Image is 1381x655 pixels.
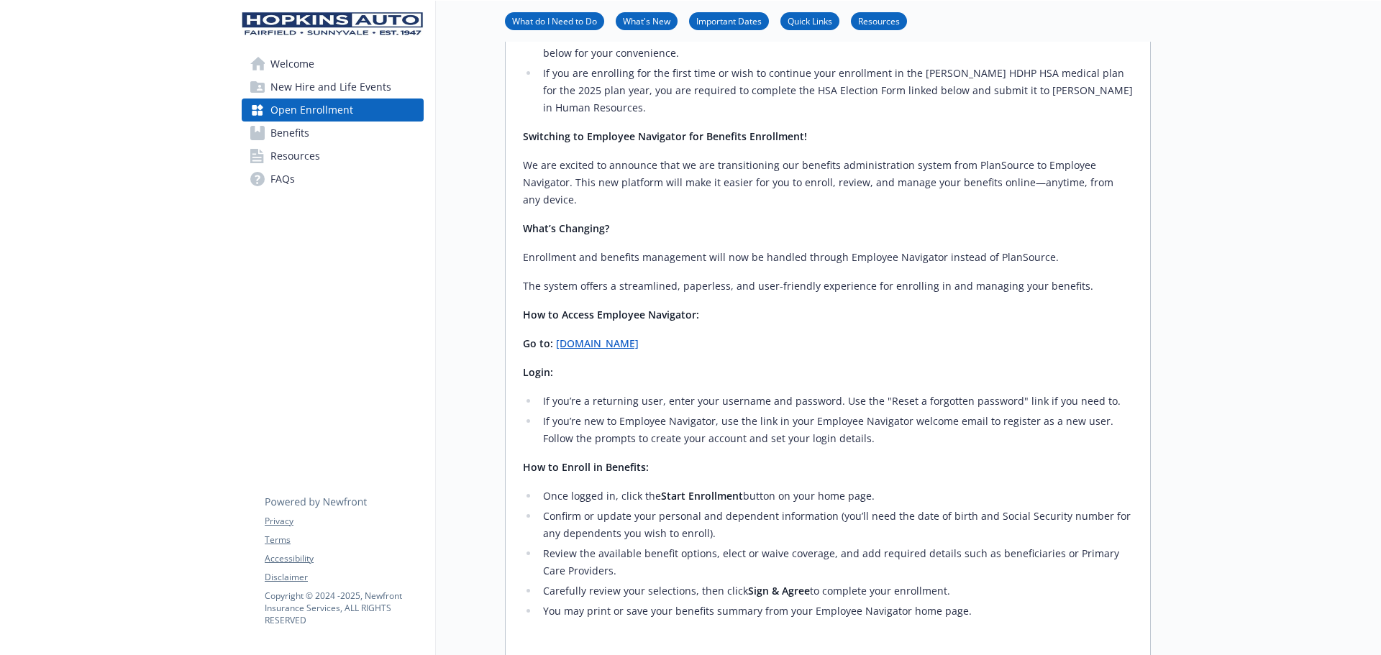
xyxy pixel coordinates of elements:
[270,145,320,168] span: Resources
[780,14,839,27] a: Quick Links
[270,168,295,191] span: FAQs
[523,157,1133,209] p: We are excited to announce that we are transitioning our benefits administration system from Plan...
[265,590,423,626] p: Copyright © 2024 - 2025 , Newfront Insurance Services, ALL RIGHTS RESERVED
[270,52,314,75] span: Welcome
[539,393,1133,410] li: If you’re a returning user, enter your username and password. Use the "Reset a forgotten password...
[242,122,424,145] a: Benefits
[523,278,1133,295] p: The system offers a streamlined, paperless, and user-friendly experience for enrolling in and man...
[689,14,769,27] a: Important Dates
[523,129,807,143] strong: Switching to Employee Navigator for Benefits Enrollment!
[539,487,1133,505] li: Once logged in, click the button on your home page.
[539,508,1133,542] li: Confirm or update your personal and dependent information (you’ll need the date of birth and Soci...
[523,221,609,235] strong: What’s Changing?
[539,603,1133,620] li: You may print or save your benefits summary from your Employee Navigator home page.
[523,308,699,321] strong: How to Access Employee Navigator:
[505,14,604,27] a: What do I Need to Do
[523,336,553,350] strong: Go to:
[270,75,391,99] span: New Hire and Life Events
[523,249,1133,266] p: Enrollment and benefits management will now be handled through Employee Navigator instead of Plan...
[270,122,309,145] span: Benefits
[748,584,810,597] strong: Sign & Agree
[270,99,353,122] span: Open Enrollment
[539,65,1133,116] li: If you are enrolling for the first time or wish to continue your enrollment in the [PERSON_NAME] ...
[539,545,1133,580] li: Review the available benefit options, elect or waive coverage, and add required details such as b...
[242,99,424,122] a: Open Enrollment
[265,515,423,528] a: Privacy
[523,365,553,379] strong: Login:
[661,489,743,503] strong: Start Enrollment
[242,75,424,99] a: New Hire and Life Events
[265,571,423,584] a: Disclaimer
[523,460,649,474] strong: How to Enroll in Benefits:
[616,14,678,27] a: What's New
[242,145,424,168] a: Resources
[242,168,424,191] a: FAQs
[242,52,424,75] a: Welcome
[265,552,423,565] a: Accessibility
[539,413,1133,447] li: If you’re new to Employee Navigator, use the link in your Employee Navigator welcome email to reg...
[265,533,423,546] a: Terms
[851,14,907,27] a: Resources
[556,336,639,350] a: [DOMAIN_NAME]
[539,582,1133,600] li: Carefully review your selections, then click to complete your enrollment.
